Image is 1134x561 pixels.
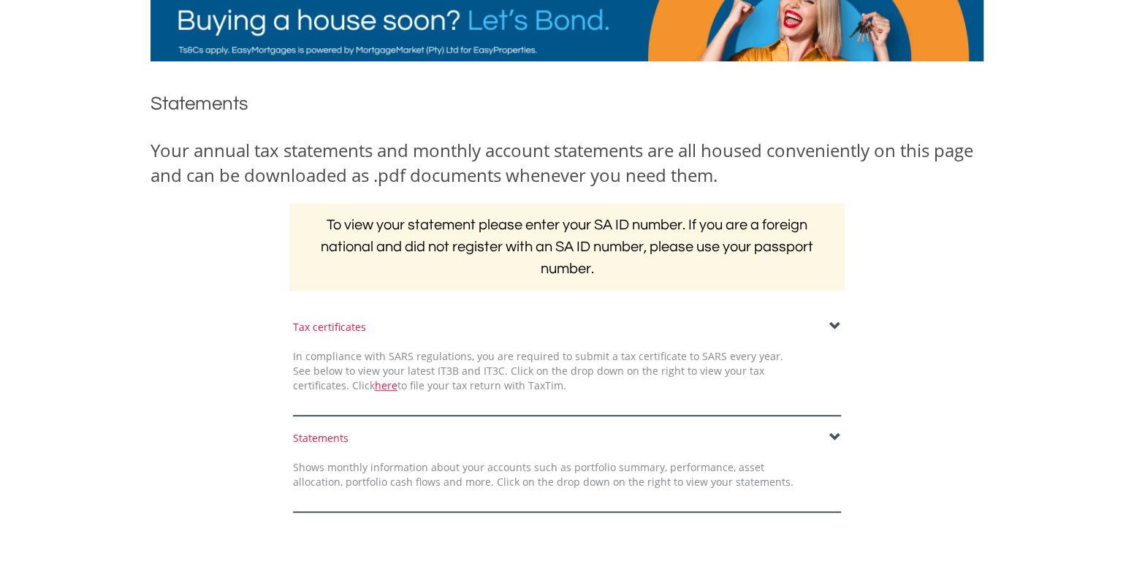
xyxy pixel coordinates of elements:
div: Statements [293,431,841,446]
a: here [375,378,397,392]
div: Your annual tax statements and monthly account statements are all housed conveniently on this pag... [151,138,983,188]
div: Shows monthly information about your accounts such as portfolio summary, performance, asset alloc... [282,460,804,489]
span: Click to file your tax return with TaxTim. [352,378,566,392]
span: In compliance with SARS regulations, you are required to submit a tax certificate to SARS every y... [293,349,783,392]
span: Statements [151,94,248,113]
h2: To view your statement please enter your SA ID number. If you are a foreign national and did not ... [289,203,845,291]
div: Tax certificates [293,320,841,335]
